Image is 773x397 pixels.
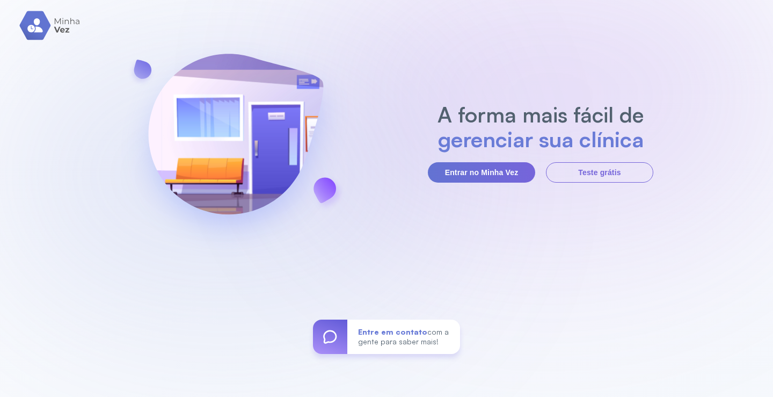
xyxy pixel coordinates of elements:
[120,25,352,259] img: banner-login.svg
[546,162,653,183] button: Teste grátis
[428,162,535,183] button: Entrar no Minha Vez
[358,327,427,336] span: Entre em contato
[313,320,460,354] a: Entre em contatocom a gente para saber mais!
[432,102,650,127] h2: A forma mais fácil de
[347,320,460,354] div: com a gente para saber mais!
[432,127,650,151] h2: gerenciar sua clínica
[19,11,81,40] img: logo.svg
